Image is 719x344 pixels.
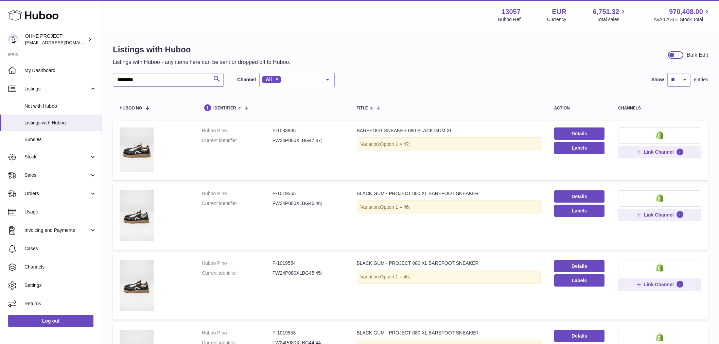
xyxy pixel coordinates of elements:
dd: P-1019555 [273,190,343,197]
span: Cases [24,245,97,252]
a: 970,408.00 AVAILABLE Stock Total [653,7,711,23]
span: Orders [24,190,89,197]
dt: Current identifier [202,270,273,276]
span: All [266,76,272,82]
span: [EMAIL_ADDRESS][DOMAIN_NAME] [25,40,100,45]
button: Link Channel [618,278,701,291]
img: BLACK GUM - PROJECT 080 XL BAREFOOT SNEAKER [120,260,154,311]
dt: Current identifier [202,200,273,207]
img: internalAdmin-13057@internal.huboo.com [8,34,18,45]
button: Link Channel [618,146,701,158]
a: Details [554,190,605,203]
dd: P-1019554 [273,260,343,266]
span: Huboo no [120,106,142,110]
span: Stock [24,154,89,160]
dd: P-1019553 [273,330,343,336]
span: Option 1 = 47; [380,141,410,147]
span: 970,408.00 [669,7,703,16]
div: BLACK GUM - PROJECT 080 XL BAREFOOT SNEAKER [357,330,541,336]
a: Details [554,127,605,140]
span: Channels [24,264,97,270]
strong: 13057 [502,7,521,16]
button: Labels [554,142,605,154]
a: Log out [8,315,93,327]
label: Channel [237,76,256,83]
div: Huboo Ref [498,16,521,23]
label: Show [651,76,664,83]
a: Details [554,260,605,272]
a: 6,751.32 Total sales [593,7,627,23]
dt: Current identifier [202,137,273,144]
span: AVAILABLE Stock Total [653,16,711,23]
span: Option 1 = 46; [380,204,410,210]
dt: Huboo P no [202,190,273,197]
span: Listings with Huboo [24,120,97,126]
div: Variation: [357,137,541,151]
div: action [554,106,605,110]
span: title [357,106,368,110]
img: shopify-small.png [656,263,663,272]
div: OHNE PROJECT [25,33,86,46]
span: Settings [24,282,97,289]
p: Listings with Huboo - any items here can be sent or dropped off to Huboo. [113,58,291,66]
dd: FW24P080XLBG45 45; [273,270,343,276]
span: Link Channel [644,281,674,288]
div: Currency [547,16,566,23]
button: Labels [554,274,605,287]
div: Variation: [357,270,541,284]
dd: P-1033835 [273,127,343,134]
span: Bundles [24,136,97,143]
div: BLACK GUM - PROJECT 080 XL BAREFOOT SNEAKER [357,190,541,197]
div: BLACK GUM - PROJECT 080 XL BAREFOOT SNEAKER [357,260,541,266]
span: identifier [213,106,236,110]
dt: Huboo P no [202,330,273,336]
strong: EUR [552,7,566,16]
span: Listings [24,86,89,92]
img: shopify-small.png [656,333,663,341]
dd: FW24P080XLBG47 47; [273,137,343,144]
div: Bulk Edit [687,51,708,59]
span: Option 1 = 45; [380,274,410,279]
button: Labels [554,205,605,217]
span: entries [694,76,708,83]
img: shopify-small.png [656,131,663,139]
img: BLACK GUM - PROJECT 080 XL BAREFOOT SNEAKER [120,190,154,241]
dd: FW24P080XLBG46 46; [273,200,343,207]
span: My Dashboard [24,67,97,74]
dt: Huboo P no [202,127,273,134]
div: Variation: [357,200,541,214]
h1: Listings with Huboo [113,44,291,55]
span: Not with Huboo [24,103,97,109]
img: BAREFOOT SNEAKER 080 BLACK GUM XL [120,127,154,172]
img: shopify-small.png [656,194,663,202]
span: Returns [24,300,97,307]
span: Usage [24,209,97,215]
div: BAREFOOT SNEAKER 080 BLACK GUM XL [357,127,541,134]
a: Details [554,330,605,342]
dt: Huboo P no [202,260,273,266]
span: Link Channel [644,212,674,218]
span: Sales [24,172,89,178]
button: Link Channel [618,209,701,221]
span: Link Channel [644,149,674,155]
div: channels [618,106,701,110]
span: Total sales [597,16,627,23]
span: Invoicing and Payments [24,227,89,234]
span: 6,751.32 [593,7,619,16]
